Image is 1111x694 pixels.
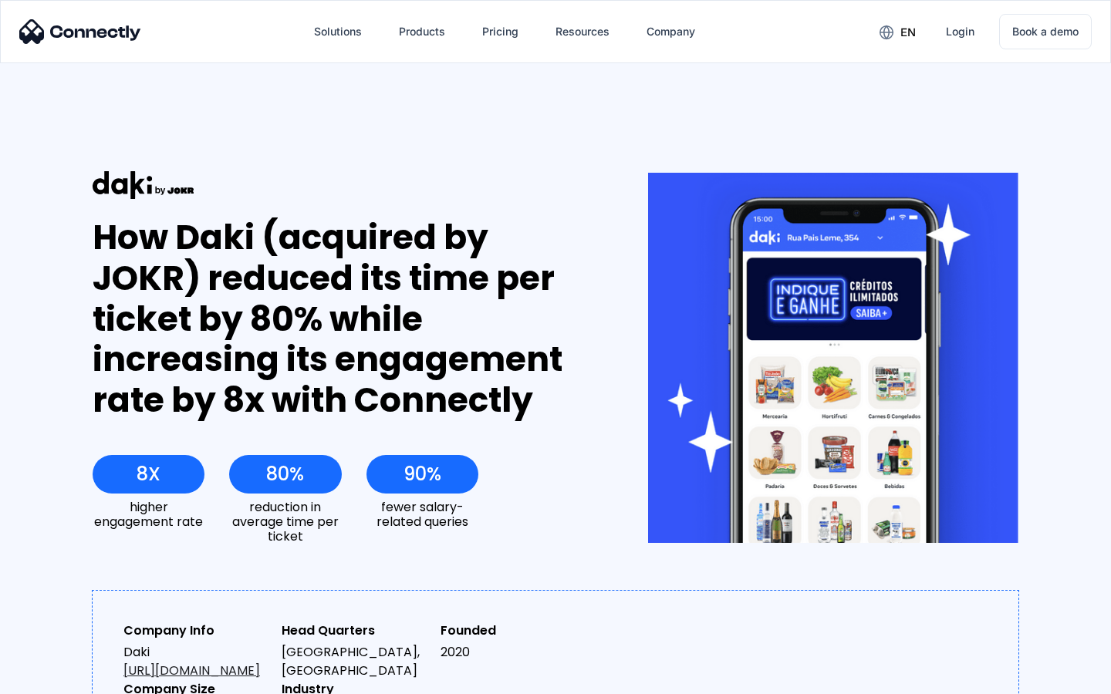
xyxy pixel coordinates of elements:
div: 8X [137,463,160,485]
div: 80% [266,463,304,485]
div: Resources [555,21,610,42]
div: Pricing [482,21,518,42]
div: higher engagement rate [93,500,204,529]
ul: Language list [31,667,93,689]
div: 2020 [441,643,586,662]
a: Pricing [470,13,531,50]
div: Company [647,21,695,42]
div: Products [399,21,445,42]
div: Head Quarters [282,622,427,640]
div: fewer salary-related queries [366,500,478,529]
div: Daki [123,643,269,680]
div: Company Info [123,622,269,640]
aside: Language selected: English [15,667,93,689]
div: 90% [404,463,441,485]
div: Solutions [314,21,362,42]
div: How Daki (acquired by JOKR) reduced its time per ticket by 80% while increasing its engagement ra... [93,217,592,421]
img: Connectly Logo [19,19,141,44]
a: Book a demo [999,14,1092,49]
a: Login [934,13,987,50]
a: [URL][DOMAIN_NAME] [123,662,260,679]
div: en [900,22,916,43]
div: Founded [441,622,586,640]
div: Login [946,21,974,42]
div: [GEOGRAPHIC_DATA], [GEOGRAPHIC_DATA] [282,643,427,680]
div: reduction in average time per ticket [229,500,341,544]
